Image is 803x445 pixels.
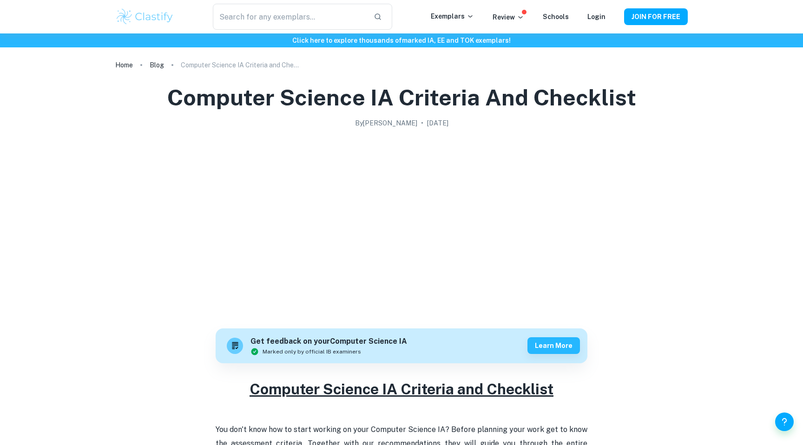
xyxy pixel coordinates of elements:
u: Computer Science IA Criteria and Checklist [250,380,553,398]
img: Clastify logo [115,7,174,26]
a: Home [115,59,133,72]
a: Get feedback on yourComputer Science IAMarked only by official IB examinersLearn more [216,328,587,363]
span: Marked only by official IB examiners [263,347,361,356]
p: • [421,118,423,128]
img: Computer Science IA Criteria and Checklist cover image [216,132,587,318]
a: Blog [150,59,164,72]
h2: [DATE] [427,118,448,128]
button: Help and Feedback [775,412,794,431]
h6: Click here to explore thousands of marked IA, EE and TOK exemplars ! [2,35,801,46]
p: Computer Science IA Criteria and Checklist [181,60,302,70]
h2: By [PERSON_NAME] [355,118,417,128]
p: Review [493,12,524,22]
input: Search for any exemplars... [213,4,366,30]
h6: Get feedback on your Computer Science IA [250,336,407,347]
h1: Computer Science IA Criteria and Checklist [167,83,636,112]
button: JOIN FOR FREE [624,8,688,25]
button: Learn more [527,337,580,354]
p: Exemplars [431,11,474,21]
a: Login [587,13,606,20]
a: Schools [543,13,569,20]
